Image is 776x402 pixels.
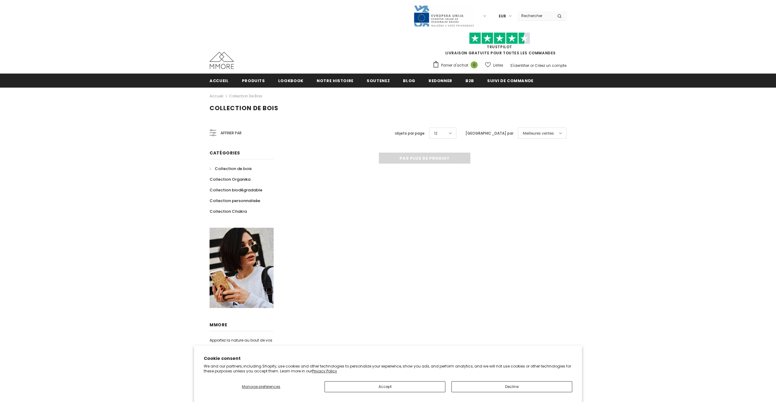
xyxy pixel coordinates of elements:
span: Produits [242,78,265,84]
a: Blog [403,74,415,87]
a: Créez un compte [535,63,566,68]
a: Panier d'achat 0 [433,61,481,70]
img: Faites confiance aux étoiles pilotes [469,32,530,44]
span: Accueil [210,78,229,84]
a: Listes [485,60,503,71]
span: or [530,63,534,68]
span: Manage preferences [242,384,280,389]
span: Suivi de commande [487,78,533,84]
span: Notre histoire [317,78,354,84]
span: Listes [493,62,503,68]
span: Affiner par [221,130,242,136]
span: Lookbook [278,78,304,84]
a: Lookbook [278,74,304,87]
button: Decline [451,381,572,392]
a: Collection biodégradable [210,185,262,195]
a: Notre histoire [317,74,354,87]
label: objets par page [395,130,425,136]
button: Accept [325,381,445,392]
a: S'identifier [510,63,529,68]
a: Collection Organika [210,174,250,185]
span: Collection de bois [210,104,278,112]
img: Javni Razpis [413,5,474,27]
span: Meilleures ventes [523,130,554,136]
a: Privacy Policy [312,368,337,374]
p: We and our partners, including Shopify, use cookies and other technologies to personalize your ex... [204,364,572,373]
a: Javni Razpis [413,13,474,18]
span: EUR [499,13,506,19]
a: Collection Chakra [210,206,247,217]
label: [GEOGRAPHIC_DATA] par [465,130,513,136]
span: 12 [434,130,437,136]
a: B2B [465,74,474,87]
span: LIVRAISON GRATUITE POUR TOUTES LES COMMANDES [433,35,566,56]
span: 0 [471,61,478,68]
span: Collection Chakra [210,208,247,214]
span: Collection Organika [210,176,250,182]
span: Collection biodégradable [210,187,262,193]
span: Catégories [210,150,240,156]
input: Search Site [518,11,553,20]
span: B2B [465,78,474,84]
a: Collection personnalisée [210,195,260,206]
a: soutenez [367,74,390,87]
a: Produits [242,74,265,87]
a: Collection de bois [210,163,252,174]
span: Collection de bois [215,166,252,172]
span: Panier d'achat [441,62,468,68]
a: Accueil [210,92,223,100]
a: Suivi de commande [487,74,533,87]
span: Redonner [429,78,452,84]
span: soutenez [367,78,390,84]
a: Redonner [429,74,452,87]
a: Collection de bois [229,93,262,99]
a: TrustPilot [487,44,512,49]
span: Blog [403,78,415,84]
span: Collection personnalisée [210,198,260,204]
span: MMORE [210,322,228,328]
img: Cas MMORE [210,52,234,69]
h2: Cookie consent [204,355,572,362]
button: Manage preferences [204,381,318,392]
a: Accueil [210,74,229,87]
